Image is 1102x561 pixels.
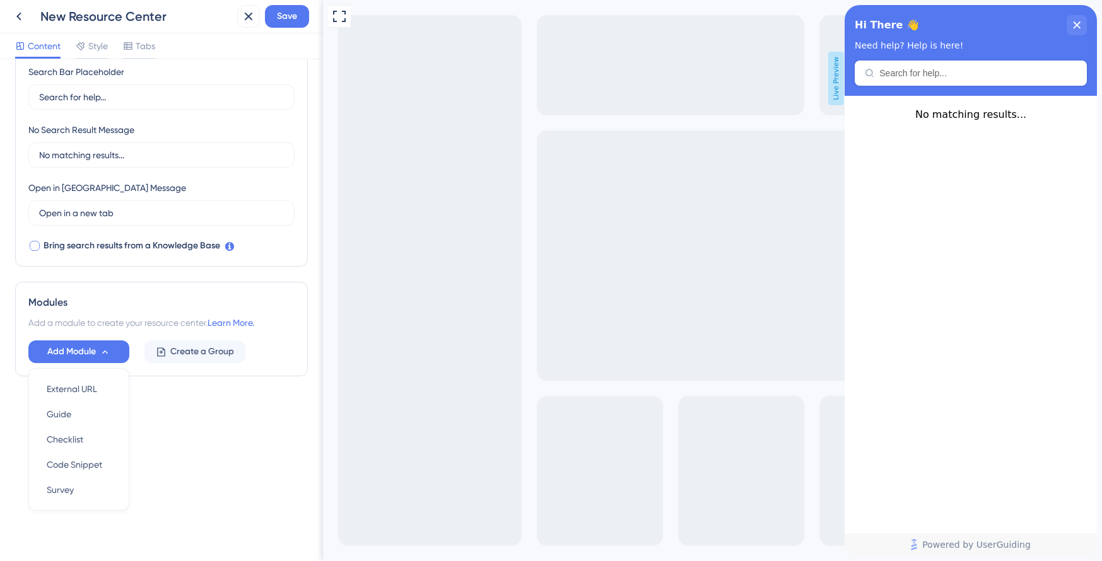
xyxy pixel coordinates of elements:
button: Add Module [28,340,129,363]
span: Survey [47,482,74,497]
a: Learn More. [208,318,254,328]
button: Guide [37,402,121,427]
span: Content [28,38,61,54]
span: Add Module [47,344,96,359]
button: Code Snippet [37,452,121,477]
div: close resource center [222,10,242,30]
div: New Resource Center [40,8,232,25]
div: Modules [28,295,295,310]
span: Powered by UserGuiding [78,532,186,547]
span: Tabs [136,38,155,54]
input: Open in a new tab [39,206,284,220]
button: Save [265,5,309,28]
button: External URL [37,376,121,402]
input: No matching results... [39,148,284,162]
button: Create a Group [144,340,245,363]
span: Bring search results from a Knowledge Base [44,238,220,253]
button: Checklist [37,427,121,452]
span: Get Started [6,3,62,18]
input: Search for help... [39,90,284,104]
span: Checklist [47,432,83,447]
span: Code Snippet [47,457,102,472]
span: External URL [47,381,97,396]
span: Need help? Help is here! [10,35,119,45]
span: Create a Group [170,344,234,359]
span: Hi There 👋 [10,11,74,30]
span: Live Preview [505,52,521,105]
span: Add a module to create your resource center. [28,318,208,328]
div: Open in [GEOGRAPHIC_DATA] Message [28,180,186,195]
div: No Search Result Message [28,122,134,137]
button: Survey [37,477,121,502]
input: Search for help... [35,63,232,73]
span: Guide [47,407,71,422]
div: Search Bar Placeholder [28,64,124,79]
span: Style [88,38,108,54]
span: Save [277,9,297,24]
div: 3 [70,6,74,16]
span: No matching results... [71,103,182,115]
